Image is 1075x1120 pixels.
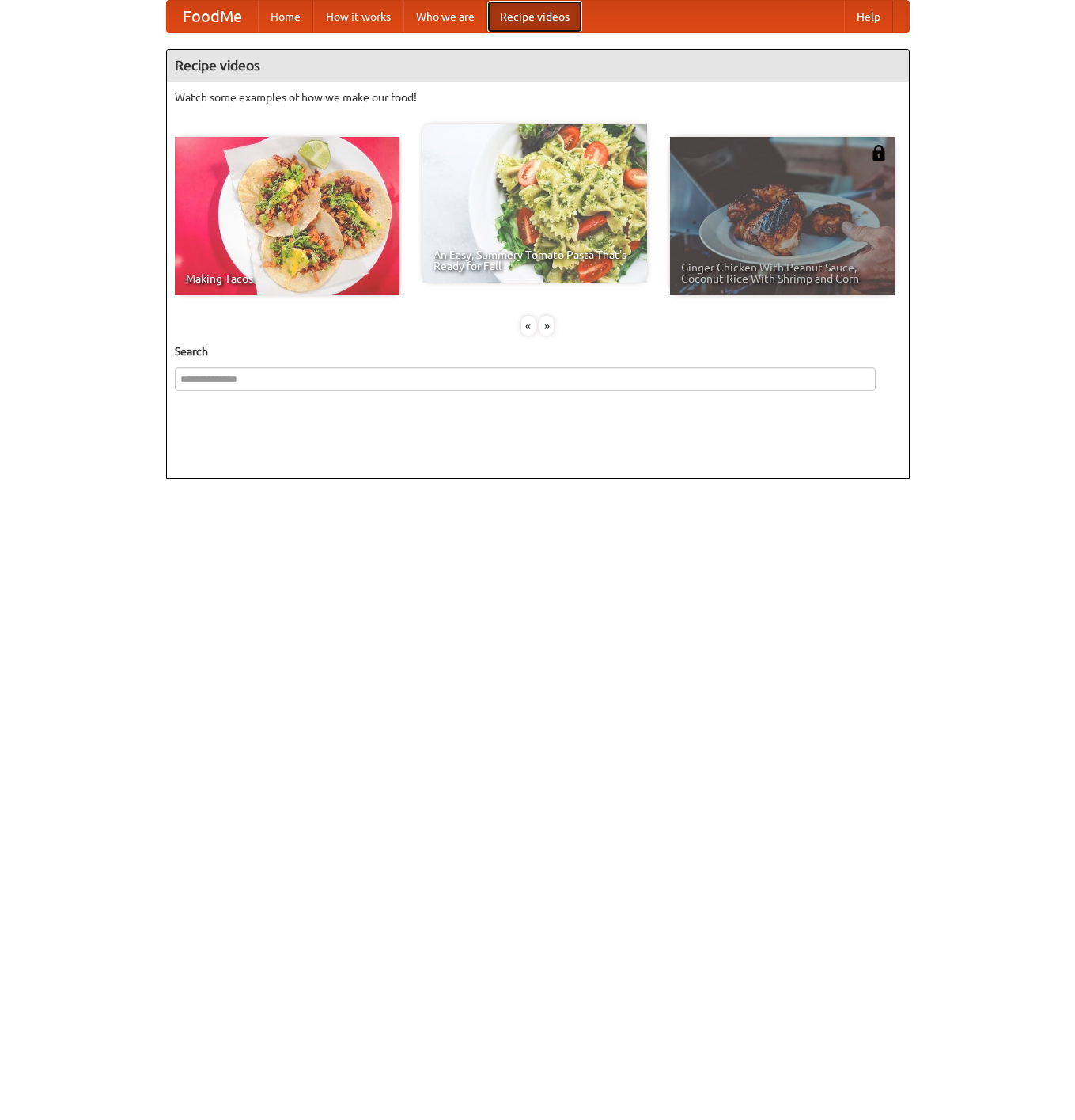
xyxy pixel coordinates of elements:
h4: Recipe videos [167,50,909,82]
a: Recipe videos [487,1,582,32]
p: Watch some examples of how we make our food! [175,89,901,105]
a: How it works [313,1,403,32]
span: An Easy, Summery Tomato Pasta That's Ready for Fall [433,249,636,271]
a: Home [258,1,313,32]
h5: Search [175,344,901,359]
div: » [539,316,554,336]
img: 483408.png [871,145,887,161]
span: Making Tacos [186,273,388,284]
a: An Easy, Summery Tomato Pasta That's Ready for Fall [422,124,647,283]
a: Making Tacos [175,137,399,295]
a: FoodMe [167,1,258,32]
a: Who we are [403,1,487,32]
div: « [521,316,536,336]
a: Help [844,1,893,32]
